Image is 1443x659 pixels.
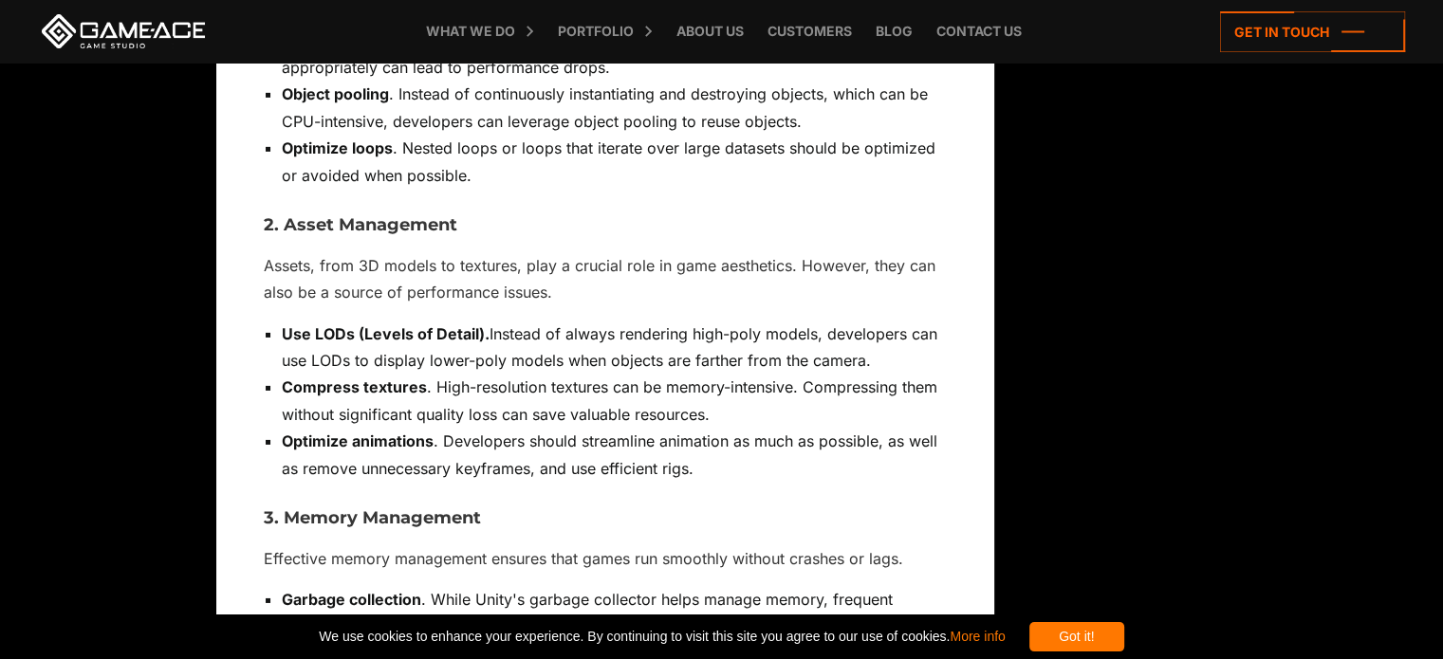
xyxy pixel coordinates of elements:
strong: Optimize loops [282,138,393,157]
strong: Object pooling [282,84,389,103]
strong: Compress textures [282,377,427,396]
li: . High-resolution textures can be memory-intensive. Compressing them without significant quality ... [282,374,947,428]
a: Get in touch [1220,11,1405,52]
strong: Garbage collection [282,590,421,609]
span: We use cookies to enhance your experience. By continuing to visit this site you agree to our use ... [319,622,1005,651]
div: Got it! [1029,622,1124,651]
strong: Optimize animations [282,431,434,450]
h3: 3. Memory Management [264,509,947,528]
p: Effective memory management ensures that games run smoothly without crashes or lags. [264,545,947,572]
strong: Use LODs (Levels of Detail). [282,324,490,343]
p: Assets, from 3D models to textures, play a crucial role in game aesthetics. However, they can als... [264,252,947,306]
li: Instead of always rendering high-poly models, developers can use LODs to display lower-poly model... [282,320,947,375]
h3: 2. Asset Management [264,216,947,235]
li: . Developers should streamline animation as much as possible, as well as remove unnecessary keyfr... [282,428,947,482]
a: More info [950,629,1005,644]
li: . Instead of continuously instantiating and destroying objects, which can be CPU-intensive, devel... [282,81,947,135]
li: . Nested loops or loops that iterate over large datasets should be optimized or avoided when poss... [282,135,947,189]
